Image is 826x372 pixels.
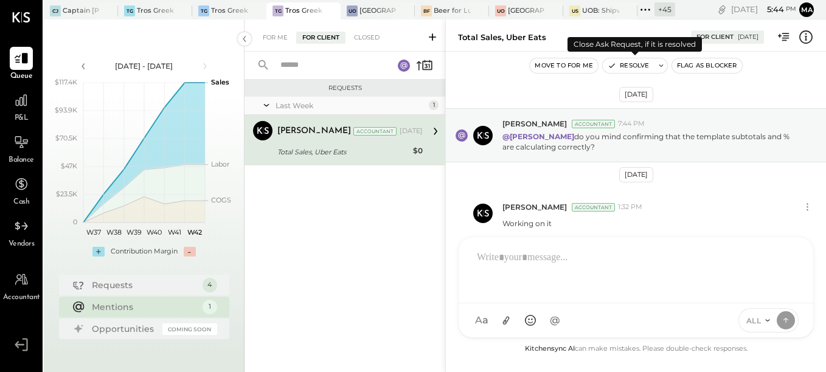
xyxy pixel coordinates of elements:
div: For Client [696,33,734,41]
div: [GEOGRAPHIC_DATA] [508,6,545,16]
text: $23.5K [56,190,77,198]
span: Cash [13,197,29,208]
div: $0 [413,145,423,157]
text: W39 [126,228,141,236]
div: Last Week [276,100,426,111]
div: + 45 [654,2,675,16]
div: [DATE] [738,33,758,41]
div: US [569,5,580,16]
span: P&L [15,113,29,124]
div: Coming Soon [162,323,217,335]
div: CJ [50,5,61,16]
text: W37 [86,228,100,236]
div: [PERSON_NAME] [277,125,351,137]
span: pm [786,5,796,13]
span: Accountant [3,292,40,303]
text: Labor [211,160,229,168]
div: Closed [348,32,386,44]
text: $93.9K [55,106,77,114]
button: Flag as Blocker [672,58,742,73]
text: 0 [73,218,77,226]
span: Queue [10,71,33,82]
button: Resolve [603,58,654,73]
text: W41 [168,228,181,236]
div: Tros Greek Street Food - [PERSON_NAME] [285,6,322,16]
div: Captain [PERSON_NAME]'s Eufaula [63,6,100,16]
div: Beer for Lunch LLC [434,6,471,16]
span: [PERSON_NAME] [502,202,567,212]
span: Balance [9,155,34,166]
div: [DATE] - [DATE] [92,61,196,71]
div: [DATE] [400,126,423,136]
text: W42 [187,228,202,236]
span: Vendors [9,239,35,250]
div: - [184,247,196,257]
span: 5 : 44 [760,4,784,15]
div: 1 [429,100,439,110]
div: [DATE] [619,167,653,182]
span: [PERSON_NAME] [502,119,567,129]
div: 1 [203,300,217,314]
div: UOB: Shipwrecked Sacramento [582,6,619,16]
div: For Me [257,32,294,44]
text: $117.4K [55,78,77,86]
text: Sales [211,78,229,86]
div: TG [198,5,209,16]
div: Accountant [572,203,615,212]
text: $70.5K [55,134,77,142]
div: Total Sales, Uber Eats [458,32,546,43]
div: For Client [296,32,345,44]
text: W38 [106,228,121,236]
div: TG [124,5,135,16]
button: Aa [471,309,493,331]
div: Uo [347,5,358,16]
text: COGS [211,196,231,204]
div: Tros Greek Street Food - [GEOGRAPHIC_DATA] [211,6,248,16]
strong: @[PERSON_NAME] [502,132,574,141]
span: a [482,314,488,326]
span: @ [550,314,560,326]
div: Accountant [572,120,615,128]
div: Accountant [353,127,397,136]
div: + [92,247,105,257]
a: P&L [1,89,42,124]
div: [DATE] [731,4,796,15]
div: copy link [716,3,728,16]
a: Cash [1,173,42,208]
button: Ma [799,2,814,17]
div: TG [272,5,283,16]
div: Contribution Margin [111,247,178,257]
div: Requests [92,279,196,291]
button: @ [544,309,566,331]
a: Accountant [1,268,42,303]
button: Move to for me [530,58,598,73]
a: Vendors [1,215,42,250]
text: $47K [61,162,77,170]
div: [GEOGRAPHIC_DATA][US_STATE] [359,6,397,16]
div: Total Sales, Uber Eats [277,146,409,158]
p: do you mind confirming that the template subtotals and % are calculating correctly? [502,131,800,152]
span: 1:32 PM [618,202,642,212]
a: Balance [1,131,42,166]
p: Working on it [502,218,552,229]
div: Uo [495,5,506,16]
span: 7:44 PM [618,119,645,129]
div: Bf [421,5,432,16]
div: Opportunities [92,323,156,335]
div: [DATE] [619,87,653,102]
div: Mentions [92,301,196,313]
div: Requests [251,84,439,92]
div: Tros Greek Street Food - [GEOGRAPHIC_DATA] [137,6,174,16]
div: Close Ask Request, if it is resolved [567,37,702,52]
a: Queue [1,47,42,82]
span: ALL [746,315,762,326]
text: W40 [147,228,162,236]
div: 4 [203,278,217,292]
